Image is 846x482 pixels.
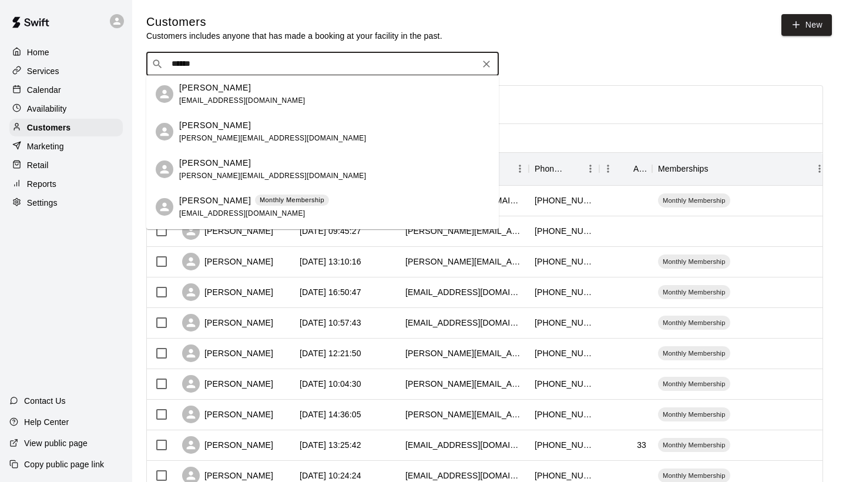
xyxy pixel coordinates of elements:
div: +13602205306 [535,225,593,237]
div: Phone Number [529,152,599,185]
div: Brandon Gill [156,198,173,216]
span: Monthly Membership [658,471,730,480]
button: Sort [565,160,582,177]
span: Monthly Membership [658,379,730,389]
div: Monthly Membership [658,346,730,360]
div: 2025-10-07 16:50:47 [300,286,361,298]
div: +13603066246 [535,286,593,298]
p: [PERSON_NAME] [179,157,251,169]
p: Services [27,65,59,77]
a: Settings [9,194,123,212]
div: debonnecm@gmail.com [405,317,523,329]
div: +13608200728 [535,470,593,481]
div: erin.e.morgan@outlook.com [405,256,523,267]
span: Monthly Membership [658,196,730,205]
div: +13604108150 [535,378,593,390]
a: Reports [9,175,123,193]
p: Copy public page link [24,458,104,470]
a: Customers [9,119,123,136]
a: Marketing [9,138,123,155]
div: Monthly Membership [658,316,730,330]
p: Home [27,46,49,58]
div: +14252937624 [535,409,593,420]
div: [PERSON_NAME] [182,436,273,454]
div: Memberships [658,152,709,185]
button: Menu [811,160,828,178]
button: Menu [582,160,599,178]
div: +12532173608 [535,347,593,359]
div: [PERSON_NAME] [182,253,273,270]
div: Home [9,43,123,61]
a: Retail [9,156,123,174]
h5: Customers [146,14,442,30]
div: Monthly Membership [658,377,730,391]
span: Monthly Membership [658,287,730,297]
p: Availability [27,103,67,115]
div: Age [633,152,646,185]
p: View public page [24,437,88,449]
p: [PERSON_NAME] [179,82,251,94]
div: chrishamilton@hamconw.com [405,347,523,359]
button: Menu [599,160,617,178]
p: [PERSON_NAME] [179,195,251,207]
span: Monthly Membership [658,440,730,450]
div: kplowman806@hotmail.com [405,470,523,481]
div: Memberships [652,152,828,185]
div: 2025-10-06 10:57:43 [300,317,361,329]
p: Calendar [27,84,61,96]
div: 2025-10-10 13:10:16 [300,256,361,267]
div: [PERSON_NAME] [182,283,273,301]
a: Availability [9,100,123,118]
p: Settings [27,197,58,209]
div: Monthly Membership [658,285,730,299]
button: Clear [478,56,495,72]
div: 33 [637,439,646,451]
span: [EMAIL_ADDRESS][DOMAIN_NAME] [179,96,305,105]
div: Age [599,152,652,185]
div: jtw0813@gmail.com [405,286,523,298]
div: Brandon Rutledge [156,160,173,178]
button: Sort [709,160,725,177]
span: [PERSON_NAME][EMAIL_ADDRESS][DOMAIN_NAME] [179,172,366,180]
div: 2025-10-11 09:45:27 [300,225,361,237]
span: [EMAIL_ADDRESS][DOMAIN_NAME] [179,209,305,217]
button: Sort [617,160,633,177]
span: [PERSON_NAME][EMAIL_ADDRESS][DOMAIN_NAME] [179,134,366,142]
div: 2025-09-30 10:24:24 [300,470,361,481]
p: Monthly Membership [260,195,324,205]
div: +13609222378 [535,439,593,451]
span: Monthly Membership [658,349,730,358]
div: Email [399,152,529,185]
div: butler.dj26@yahoo.com [405,225,523,237]
span: Monthly Membership [658,318,730,327]
div: +15412368112 [535,317,593,329]
div: Monthly Membership [658,193,730,207]
div: Monthly Membership [658,255,730,269]
div: Search customers by name or email [146,52,499,76]
div: [PERSON_NAME] [182,406,273,423]
div: Monthly Membership [658,407,730,421]
div: [PERSON_NAME] [182,222,273,240]
a: New [781,14,832,36]
p: Help Center [24,416,69,428]
p: Marketing [27,140,64,152]
div: +13602962466 [535,195,593,206]
div: [PERSON_NAME] [182,344,273,362]
div: Brandon Rutledge [156,123,173,140]
div: Calendar [9,81,123,99]
a: Services [9,62,123,80]
div: 2025-10-01 10:04:30 [300,378,361,390]
div: 2025-10-05 12:21:50 [300,347,361,359]
div: kate.hershaw@icloud.com [405,409,523,420]
p: [PERSON_NAME] [179,119,251,132]
p: Reports [27,178,56,190]
div: Monthly Membership [658,438,730,452]
span: Monthly Membership [658,410,730,419]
